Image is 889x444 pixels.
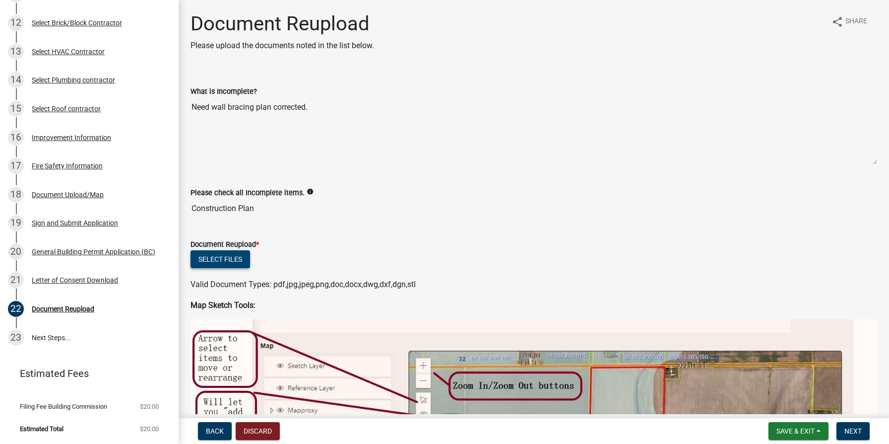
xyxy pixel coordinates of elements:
[32,48,105,55] div: Select HVAC Contractor
[32,305,94,312] div: Document Reupload
[32,19,122,26] div: Select Brick/Block Contractor
[190,97,877,165] textarea: Need wall bracing plan corrected.
[8,15,24,31] div: 12
[190,40,374,52] p: Please upload the documents noted in the list below.
[32,105,101,112] div: Select Roof contractor
[8,272,24,288] div: 21
[8,364,163,383] a: Estimated Fees
[8,72,24,88] div: 14
[768,422,828,440] button: Save & Exit
[8,101,24,117] div: 15
[20,426,63,432] span: Estimated Total
[190,250,250,268] button: Select files
[190,280,416,289] span: Valid Document Types: pdf,jpg,jpeg,png,doc,docx,dwg,dxf,dgn,stl
[836,422,870,440] button: Next
[844,427,862,435] span: Next
[8,244,24,260] div: 20
[824,12,875,31] button: shareShare
[140,426,159,432] span: $20.00
[8,158,24,174] div: 17
[845,16,867,28] span: Share
[8,130,24,146] div: 16
[831,16,843,28] i: share
[190,12,374,36] h1: Document Reupload
[190,88,257,95] label: What is Incomplete?
[8,215,24,231] div: 19
[8,301,24,317] div: 22
[32,220,118,226] div: Sign and Submit Application
[8,44,24,60] div: 13
[32,134,111,141] div: Improvement Information
[236,422,280,440] button: Discard
[32,248,155,255] div: General Building Permit Application (BC)
[190,190,305,197] label: Please check all Incomplete items.
[32,191,104,198] div: Document Upload/Map
[32,277,118,284] div: Letter of Consent Download
[190,241,259,248] label: Document Reupload
[190,300,255,310] strong: Map Sketch Tools:
[140,403,159,410] span: $20.00
[20,403,107,410] span: Filing Fee Building Commission
[8,330,24,346] div: 23
[198,422,232,440] button: Back
[32,76,115,83] div: Select Plumbing contractor
[776,427,815,435] span: Save & Exit
[8,187,24,203] div: 18
[307,188,314,195] i: info
[32,162,103,169] div: Fire Safety Information
[206,427,224,435] span: Back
